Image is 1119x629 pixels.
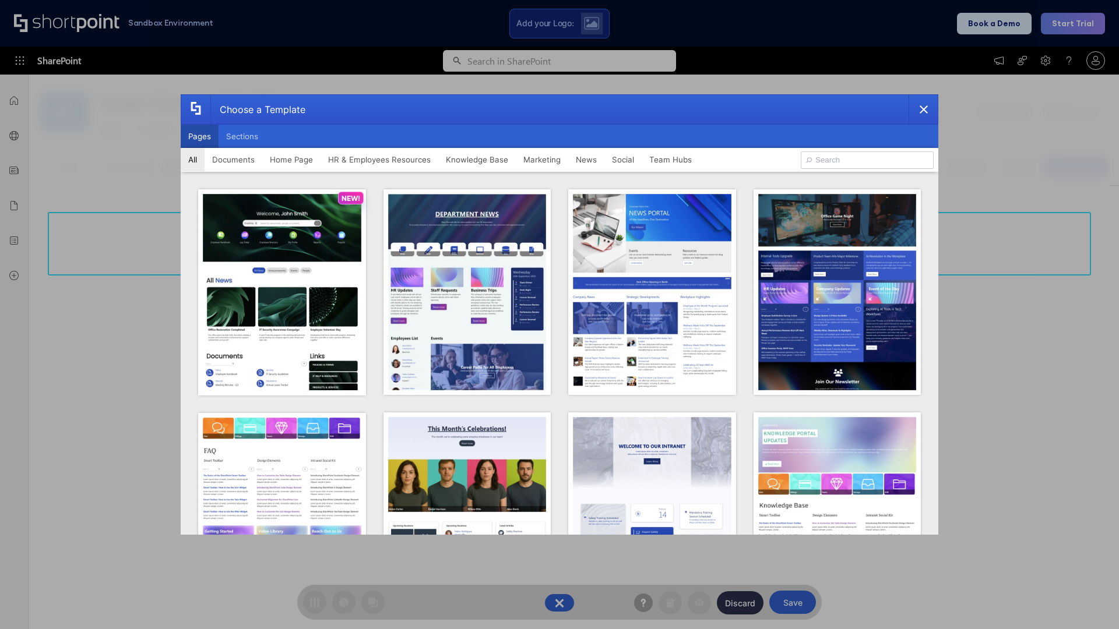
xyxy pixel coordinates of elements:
[342,194,360,203] p: NEW!
[604,148,642,171] button: Social
[205,148,262,171] button: Documents
[262,148,321,171] button: Home Page
[568,148,604,171] button: News
[1061,573,1119,629] iframe: Chat Widget
[801,151,934,169] input: Search
[516,148,568,171] button: Marketing
[321,148,438,171] button: HR & Employees Resources
[181,125,219,148] button: Pages
[181,148,205,171] button: All
[219,125,266,148] button: Sections
[181,94,938,535] div: template selector
[642,148,699,171] button: Team Hubs
[210,95,305,124] div: Choose a Template
[438,148,516,171] button: Knowledge Base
